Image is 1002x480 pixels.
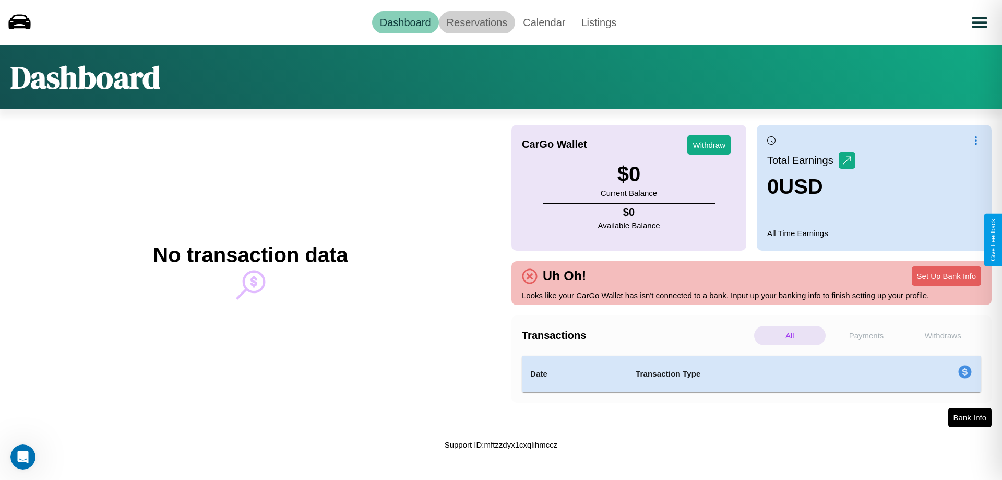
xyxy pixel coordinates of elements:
button: Withdraw [687,135,731,155]
h4: Transactions [522,330,751,342]
a: Listings [573,11,624,33]
button: Bank Info [948,408,992,427]
h4: Date [530,368,619,380]
p: Looks like your CarGo Wallet has isn't connected to a bank. Input up your banking info to finish ... [522,288,981,302]
iframe: Intercom live chat [10,444,35,470]
h3: 0 USD [767,175,855,198]
a: Calendar [515,11,573,33]
p: Payments [831,326,902,345]
p: Support ID: mftzzdyx1cxqlihmccz [445,438,558,452]
h4: Transaction Type [636,368,873,380]
h4: Uh Oh! [538,268,591,284]
h3: $ 0 [601,162,657,186]
p: Available Balance [598,218,660,232]
p: Total Earnings [767,151,839,170]
a: Reservations [439,11,516,33]
a: Dashboard [372,11,439,33]
h4: CarGo Wallet [522,138,587,150]
h2: No transaction data [153,243,348,267]
table: simple table [522,356,981,392]
h1: Dashboard [10,56,160,99]
button: Set Up Bank Info [912,266,981,286]
div: Give Feedback [989,219,997,261]
button: Open menu [965,8,994,37]
p: Withdraws [907,326,979,345]
p: Current Balance [601,186,657,200]
p: All Time Earnings [767,226,981,240]
p: All [754,326,826,345]
h4: $ 0 [598,206,660,218]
